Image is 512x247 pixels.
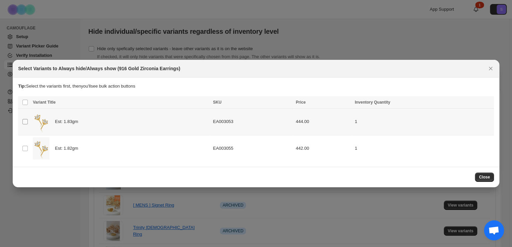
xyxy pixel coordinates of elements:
td: 442.00 [294,135,353,161]
span: Est: 1.83gm [55,118,82,125]
td: EA003053 [211,108,293,135]
span: Close [479,174,490,180]
button: Close [475,172,494,182]
button: Close [486,64,495,73]
span: SKU [213,100,221,105]
td: 1 [353,135,494,161]
img: 916-Gold-Zicornia-Earrings-Starlight-standing.webp [33,111,50,133]
img: 916-Gold-Zicornia-Earrings-Starlight-standing.webp [33,137,50,160]
span: Inventory Quantity [355,100,390,105]
span: Est: 1.82gm [55,145,82,152]
td: 444.00 [294,108,353,135]
td: EA003055 [211,135,293,161]
td: 1 [353,108,494,135]
strong: Tip: [18,84,26,89]
p: Select the variants first, then you'll see bulk action buttons [18,83,494,90]
span: Price [296,100,306,105]
h2: Select Variants to Always hide/Always show (916 Gold Zirconia Earrings) [18,65,180,72]
span: Variant Title [33,100,56,105]
a: Open chat [484,220,504,240]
